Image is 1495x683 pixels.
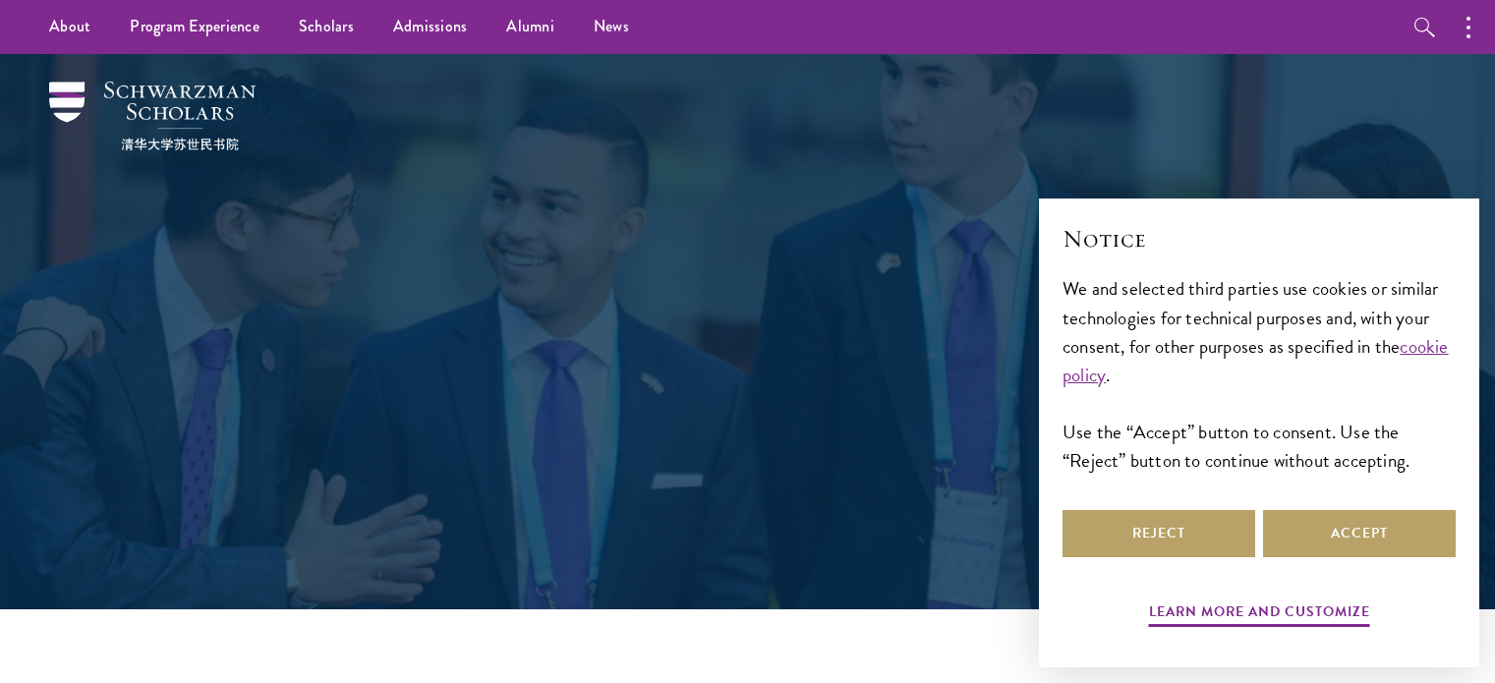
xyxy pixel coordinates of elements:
[1263,510,1456,557] button: Accept
[1063,332,1449,389] a: cookie policy
[1063,510,1255,557] button: Reject
[1149,599,1370,630] button: Learn more and customize
[1063,222,1456,256] h2: Notice
[49,82,256,150] img: Schwarzman Scholars
[1063,274,1456,474] div: We and selected third parties use cookies or similar technologies for technical purposes and, wit...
